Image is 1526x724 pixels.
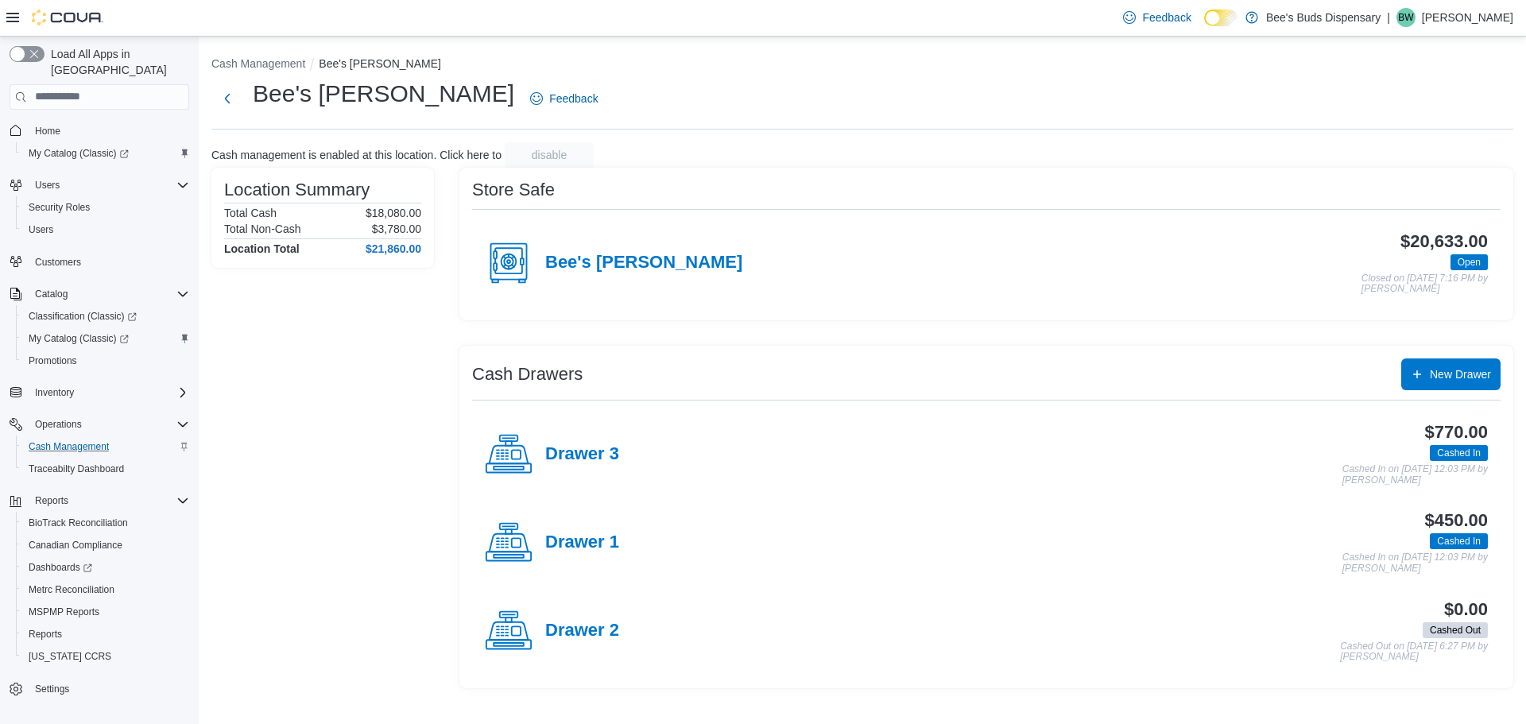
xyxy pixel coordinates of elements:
[545,444,619,465] h4: Drawer 3
[1458,255,1481,269] span: Open
[35,179,60,192] span: Users
[29,253,87,272] a: Customers
[22,459,130,478] a: Traceabilty Dashboard
[22,536,189,555] span: Canadian Compliance
[211,57,305,70] button: Cash Management
[22,307,143,326] a: Classification (Classic)
[29,679,189,699] span: Settings
[16,142,196,165] a: My Catalog (Classic)
[3,413,196,436] button: Operations
[211,149,502,161] p: Cash management is enabled at this location. Click here to
[29,415,189,434] span: Operations
[29,121,189,141] span: Home
[253,78,514,110] h1: Bee's [PERSON_NAME]
[29,201,90,214] span: Security Roles
[22,459,189,478] span: Traceabilty Dashboard
[1400,232,1488,251] h3: $20,633.00
[549,91,598,106] span: Feedback
[22,602,189,621] span: MSPMP Reports
[29,122,67,141] a: Home
[16,219,196,241] button: Users
[35,256,81,269] span: Customers
[22,558,189,577] span: Dashboards
[16,556,196,579] a: Dashboards
[22,220,60,239] a: Users
[22,625,189,644] span: Reports
[1396,8,1416,27] div: Bow Wilson
[22,647,189,666] span: Washington CCRS
[1361,273,1488,295] p: Closed on [DATE] 7:16 PM by [PERSON_NAME]
[22,198,189,217] span: Security Roles
[29,650,111,663] span: [US_STATE] CCRS
[524,83,604,114] a: Feedback
[16,534,196,556] button: Canadian Compliance
[366,242,421,255] h4: $21,860.00
[366,207,421,219] p: $18,080.00
[22,329,135,348] a: My Catalog (Classic)
[22,437,189,456] span: Cash Management
[16,512,196,534] button: BioTrack Reconciliation
[22,513,189,532] span: BioTrack Reconciliation
[29,463,124,475] span: Traceabilty Dashboard
[532,147,567,163] span: disable
[29,354,77,367] span: Promotions
[3,119,196,142] button: Home
[29,383,80,402] button: Inventory
[1437,534,1481,548] span: Cashed In
[22,602,106,621] a: MSPMP Reports
[29,628,62,641] span: Reports
[29,491,189,510] span: Reports
[22,513,134,532] a: BioTrack Reconciliation
[29,176,189,195] span: Users
[1398,8,1413,27] span: BW
[3,174,196,196] button: Users
[1437,446,1481,460] span: Cashed In
[35,494,68,507] span: Reports
[1342,464,1488,486] p: Cashed In on [DATE] 12:03 PM by [PERSON_NAME]
[16,579,196,601] button: Metrc Reconciliation
[29,606,99,618] span: MSPMP Reports
[16,305,196,327] a: Classification (Classic)
[22,647,118,666] a: [US_STATE] CCRS
[211,56,1513,75] nav: An example of EuiBreadcrumbs
[22,144,189,163] span: My Catalog (Classic)
[319,57,441,70] button: Bee's [PERSON_NAME]
[372,223,421,235] p: $3,780.00
[3,250,196,273] button: Customers
[3,283,196,305] button: Catalog
[472,365,583,384] h3: Cash Drawers
[1340,641,1488,663] p: Cashed Out on [DATE] 6:27 PM by [PERSON_NAME]
[545,621,619,641] h4: Drawer 2
[1266,8,1381,27] p: Bee's Buds Dispensary
[29,440,109,453] span: Cash Management
[1450,254,1488,270] span: Open
[29,679,76,699] a: Settings
[505,142,594,168] button: disable
[1444,600,1488,619] h3: $0.00
[1430,366,1491,382] span: New Drawer
[22,351,83,370] a: Promotions
[35,683,69,695] span: Settings
[224,180,370,199] h3: Location Summary
[22,625,68,644] a: Reports
[1430,623,1481,637] span: Cashed Out
[3,381,196,404] button: Inventory
[29,415,88,434] button: Operations
[35,125,60,137] span: Home
[35,418,82,431] span: Operations
[29,383,189,402] span: Inventory
[1430,533,1488,549] span: Cashed In
[545,532,619,553] h4: Drawer 1
[16,350,196,372] button: Promotions
[224,207,277,219] h6: Total Cash
[29,583,114,596] span: Metrc Reconciliation
[1401,358,1501,390] button: New Drawer
[32,10,103,25] img: Cova
[1423,622,1488,638] span: Cashed Out
[3,677,196,700] button: Settings
[45,46,189,78] span: Load All Apps in [GEOGRAPHIC_DATA]
[16,327,196,350] a: My Catalog (Classic)
[22,437,115,456] a: Cash Management
[224,242,300,255] h4: Location Total
[35,288,68,300] span: Catalog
